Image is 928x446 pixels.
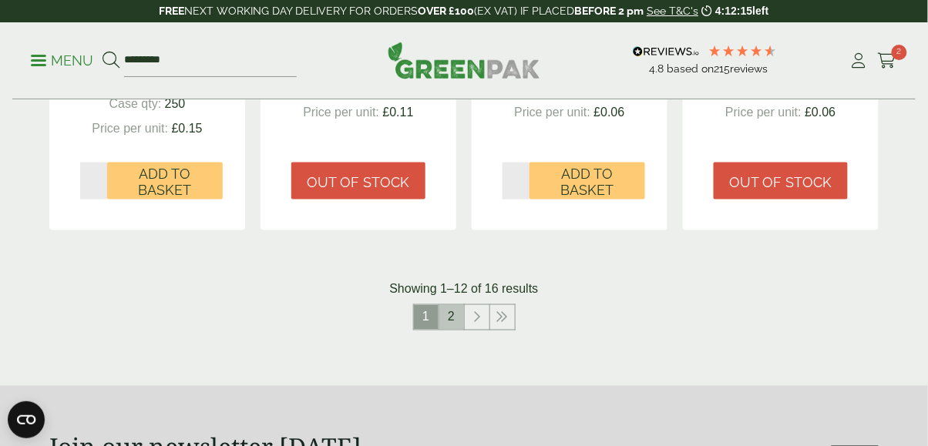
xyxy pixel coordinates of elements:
[165,97,186,110] span: 250
[633,46,700,57] img: REVIEWS.io
[383,106,414,119] span: £0.11
[31,52,93,67] a: Menu
[31,52,93,70] p: Menu
[8,401,45,438] button: Open CMP widget
[878,53,897,69] i: Cart
[594,106,625,119] span: £0.06
[159,5,184,17] strong: FREE
[725,106,802,119] span: Price per unit:
[388,42,540,79] img: GreenPak Supplies
[892,45,907,60] span: 2
[731,62,768,75] span: reviews
[647,5,698,17] a: See T&C's
[650,62,667,75] span: 4.8
[92,122,168,135] span: Price per unit:
[418,5,474,17] strong: OVER £100
[291,163,425,200] a: Out of stock
[389,280,538,298] p: Showing 1–12 of 16 results
[540,166,634,199] span: Add to Basket
[714,62,731,75] span: 215
[439,305,464,330] a: 2
[574,5,644,17] strong: BEFORE 2 pm
[303,106,379,119] span: Price per unit:
[667,62,714,75] span: Based on
[530,163,645,200] button: Add to Basket
[118,166,212,199] span: Add to Basket
[730,174,832,191] span: Out of stock
[109,97,162,110] span: Case qty:
[715,5,752,17] span: 4:12:15
[714,163,848,200] a: Out of stock
[805,106,836,119] span: £0.06
[849,53,869,69] i: My Account
[753,5,769,17] span: left
[172,122,203,135] span: £0.15
[708,44,777,58] div: 4.79 Stars
[514,106,590,119] span: Price per unit:
[308,174,410,191] span: Out of stock
[878,49,897,72] a: 2
[107,163,223,200] button: Add to Basket
[414,305,439,330] span: 1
